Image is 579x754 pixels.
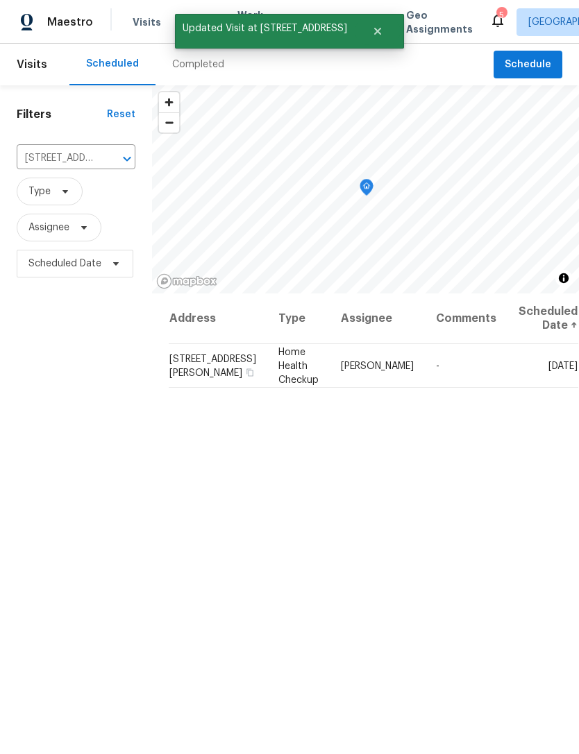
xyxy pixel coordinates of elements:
[175,14,355,43] span: Updated Visit at [STREET_ADDRESS]
[360,179,374,200] div: Map marker
[406,8,473,36] span: Geo Assignments
[117,149,137,169] button: Open
[560,271,568,286] span: Toggle attribution
[267,293,330,344] th: Type
[17,108,107,121] h1: Filters
[436,361,439,370] span: -
[505,56,551,74] span: Schedule
[159,92,179,112] button: Zoom in
[28,221,69,234] span: Assignee
[28,257,101,271] span: Scheduled Date
[494,51,562,79] button: Schedule
[133,15,161,29] span: Visits
[47,15,93,29] span: Maestro
[169,293,267,344] th: Address
[156,273,217,289] a: Mapbox homepage
[237,8,273,36] span: Work Orders
[244,366,256,378] button: Copy Address
[86,57,139,71] div: Scheduled
[17,148,96,169] input: Search for an address...
[341,361,414,370] span: [PERSON_NAME]
[159,113,179,132] span: Zoom out
[425,293,507,344] th: Comments
[496,8,506,22] div: 5
[28,185,51,198] span: Type
[355,17,401,45] button: Close
[159,112,179,132] button: Zoom out
[278,347,319,384] span: Home Health Checkup
[17,49,47,80] span: Visits
[507,293,578,344] th: Scheduled Date ↑
[555,270,572,286] button: Toggle attribution
[548,361,578,370] span: [DATE]
[330,293,425,344] th: Assignee
[172,58,224,71] div: Completed
[169,354,256,377] span: [STREET_ADDRESS][PERSON_NAME]
[107,108,135,121] div: Reset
